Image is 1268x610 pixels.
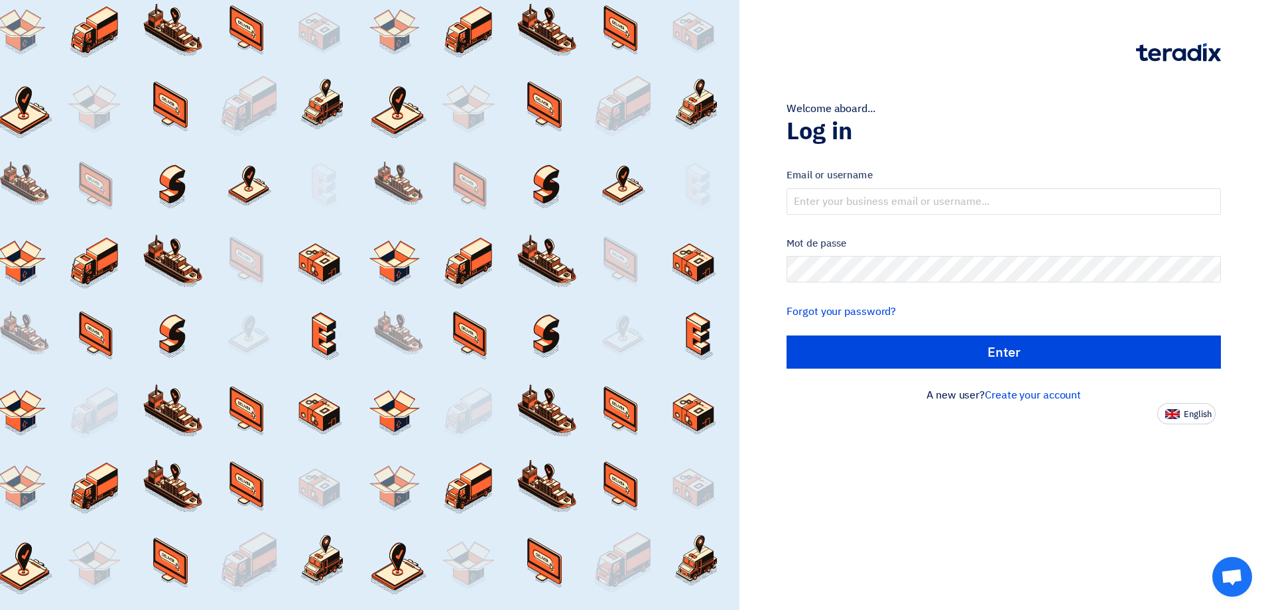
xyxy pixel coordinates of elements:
input: Enter your business email or username... [787,188,1221,215]
button: English [1157,403,1216,424]
img: en-US.png [1165,409,1180,419]
a: Forgot your password? [787,304,896,320]
label: Mot de passe [787,236,1221,251]
span: English [1184,410,1212,419]
h1: Log in [787,117,1221,146]
label: Email or username [787,168,1221,183]
a: Create your account [985,387,1081,403]
a: Open chat [1212,557,1252,597]
div: Welcome aboard... [787,101,1221,117]
img: Teradix logo [1136,43,1221,62]
input: Enter [787,335,1221,369]
font: A new user? [926,387,1081,403]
